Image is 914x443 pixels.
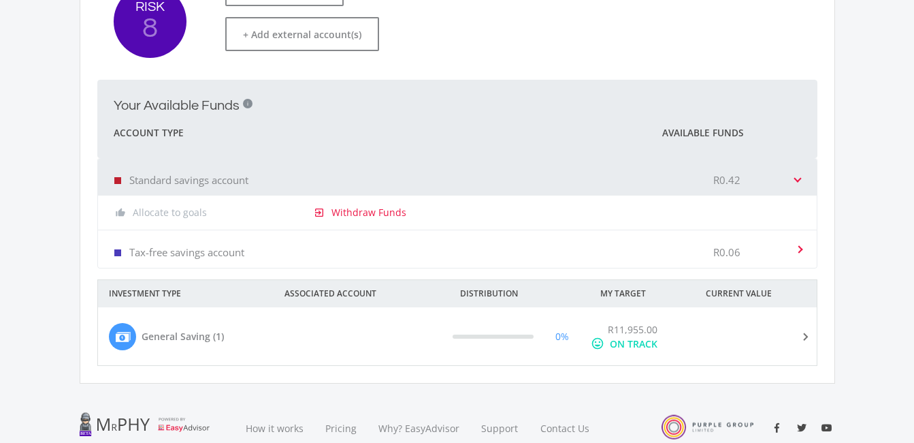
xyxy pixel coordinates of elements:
[98,230,817,268] mat-expansion-panel-header: Tax-free savings account R0.06
[98,196,817,230] div: Standard savings account R0.42
[98,307,817,365] mat-expansion-panel-header: General Saving (1) 0% R11,955.00 mood ON TRACK
[114,97,240,114] h2: Your Available Funds
[142,329,224,343] div: General Saving (1)
[713,245,740,259] p: R0.06
[713,173,740,187] p: R0.42
[225,17,379,51] button: + Add external account(s)
[274,280,449,307] div: ASSOCIATED ACCOUNT
[97,80,817,158] mat-expansion-panel-header: Your Available Funds i Account Type Available Funds
[98,158,817,196] mat-expansion-panel-header: Standard savings account R0.42
[610,337,657,351] div: ON TRACK
[114,14,186,43] span: 8
[591,337,604,350] i: mood
[662,126,743,140] span: Available Funds
[97,158,817,269] div: Your Available Funds i Account Type Available Funds
[608,323,657,336] span: R11,955.00
[589,280,695,307] div: MY TARGET
[129,245,244,259] p: Tax-free savings account
[129,173,248,187] p: Standard savings account
[331,206,406,219] a: Withdraw Funds
[98,280,274,307] div: INVESTMENT TYPE
[449,280,589,307] div: DISTRIBUTION
[307,207,331,218] i: exit_to_app
[114,125,184,141] span: Account Type
[555,329,569,343] div: 0%
[243,99,252,108] div: i
[108,207,133,218] i: thumb_up_alt
[695,280,835,307] div: CURRENT VALUE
